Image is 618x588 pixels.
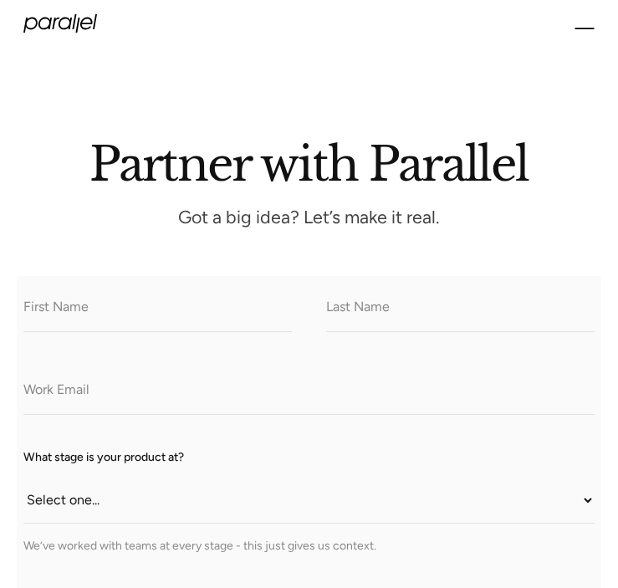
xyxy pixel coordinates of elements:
[23,369,595,415] input: Work Email
[23,286,292,332] input: First Name
[74,212,543,225] p: Got a big idea? Let’s make it real.
[23,537,595,555] div: We’ve worked with teams at every stage - this just gives us context.
[23,143,595,182] h2: Partner with Parallel
[326,286,595,332] input: Last Name
[575,13,595,33] div: menu
[23,14,99,33] a: home
[23,448,595,466] label: What stage is your product at?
